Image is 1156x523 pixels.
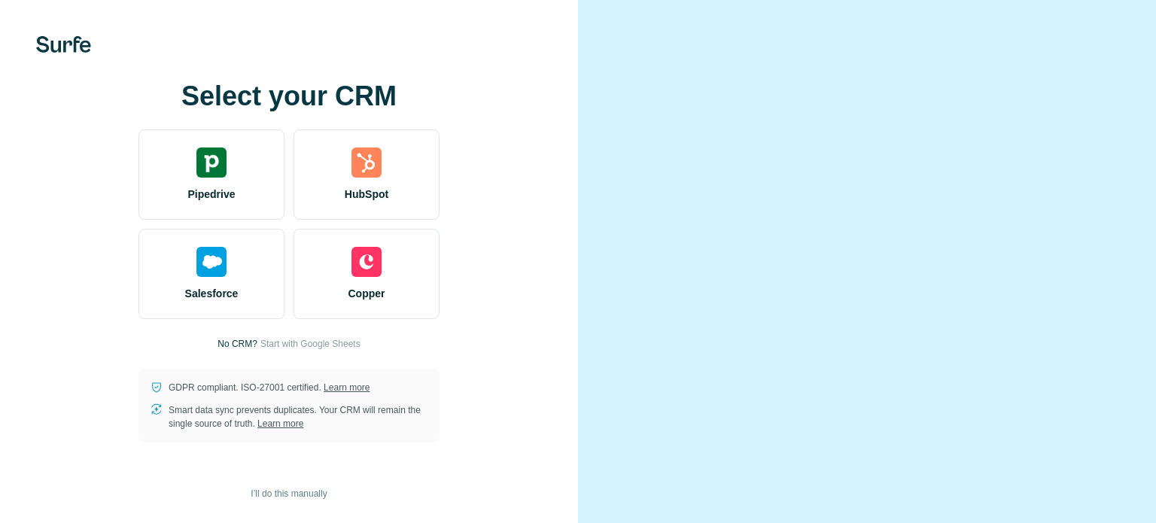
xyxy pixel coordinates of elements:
[351,247,382,277] img: copper's logo
[196,147,227,178] img: pipedrive's logo
[187,187,235,202] span: Pipedrive
[185,286,239,301] span: Salesforce
[36,36,91,53] img: Surfe's logo
[169,381,370,394] p: GDPR compliant. ISO-27001 certified.
[138,81,440,111] h1: Select your CRM
[324,382,370,393] a: Learn more
[218,337,257,351] p: No CRM?
[345,187,388,202] span: HubSpot
[169,403,427,430] p: Smart data sync prevents duplicates. Your CRM will remain the single source of truth.
[351,147,382,178] img: hubspot's logo
[348,286,385,301] span: Copper
[240,482,337,505] button: I’ll do this manually
[257,418,303,429] a: Learn more
[251,487,327,500] span: I’ll do this manually
[196,247,227,277] img: salesforce's logo
[260,337,360,351] button: Start with Google Sheets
